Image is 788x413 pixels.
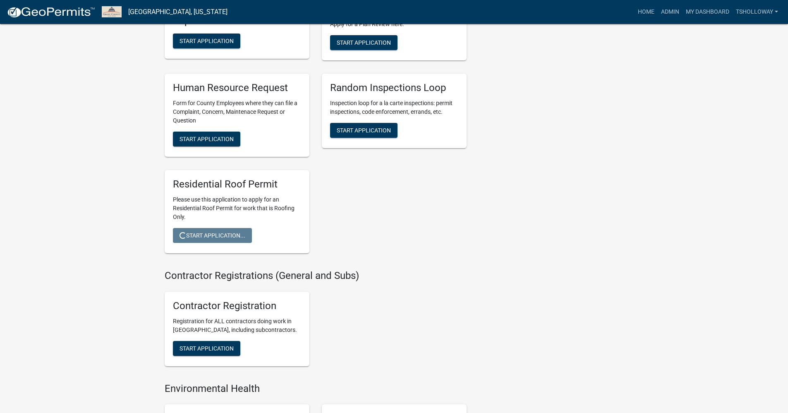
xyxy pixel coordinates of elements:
[658,4,683,20] a: Admin
[635,4,658,20] a: Home
[330,123,398,138] button: Start Application
[173,99,301,125] p: Form for County Employees where they can file a Complaint, Concern, Maintenace Request or Question
[165,383,467,395] h4: Environmental Health
[173,300,301,312] h5: Contractor Registration
[180,232,245,239] span: Start Application...
[180,38,234,44] span: Start Application
[330,35,398,50] button: Start Application
[173,228,252,243] button: Start Application...
[173,341,240,356] button: Start Application
[330,99,458,116] p: Inspection loop for a la carte inspections: permit inspections, code enforcement, errands, etc.
[102,6,122,17] img: Grant County, Indiana
[330,82,458,94] h5: Random Inspections Loop
[128,5,228,19] a: [GEOGRAPHIC_DATA], [US_STATE]
[173,132,240,146] button: Start Application
[173,195,301,221] p: Please use this application to apply for an Residential Roof Permit for work that is Roofing Only.
[683,4,733,20] a: My Dashboard
[330,20,458,29] p: Apply for a Plan Review here.
[165,270,467,282] h4: Contractor Registrations (General and Subs)
[173,317,301,334] p: Registration for ALL contractors doing work in [GEOGRAPHIC_DATA], including subcontractors.
[733,4,781,20] a: tsholloway
[337,39,391,46] span: Start Application
[180,345,234,351] span: Start Application
[337,127,391,134] span: Start Application
[173,178,301,190] h5: Residential Roof Permit
[180,136,234,142] span: Start Application
[173,34,240,48] button: Start Application
[173,82,301,94] h5: Human Resource Request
